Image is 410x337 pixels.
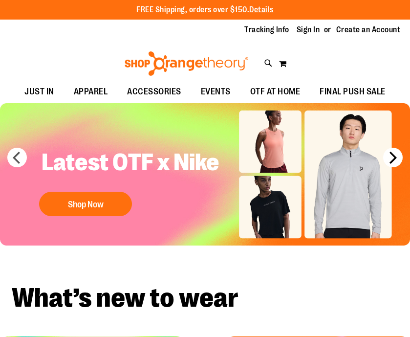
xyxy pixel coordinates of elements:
[64,81,118,103] a: APPAREL
[383,148,403,167] button: next
[74,81,108,103] span: APPAREL
[117,81,191,103] a: ACCESSORIES
[39,192,132,216] button: Shop Now
[34,140,237,221] a: Latest OTF x Nike Shop Now
[12,285,398,312] h2: What’s new to wear
[297,24,320,35] a: Sign In
[34,140,237,187] h2: Latest OTF x Nike
[15,81,64,103] a: JUST IN
[136,4,274,16] p: FREE Shipping, orders over $150.
[240,81,310,103] a: OTF AT HOME
[127,81,181,103] span: ACCESSORIES
[249,5,274,14] a: Details
[201,81,231,103] span: EVENTS
[7,148,27,167] button: prev
[320,81,386,103] span: FINAL PUSH SALE
[244,24,289,35] a: Tracking Info
[123,51,250,76] img: Shop Orangetheory
[24,81,54,103] span: JUST IN
[250,81,301,103] span: OTF AT HOME
[310,81,395,103] a: FINAL PUSH SALE
[191,81,240,103] a: EVENTS
[336,24,401,35] a: Create an Account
